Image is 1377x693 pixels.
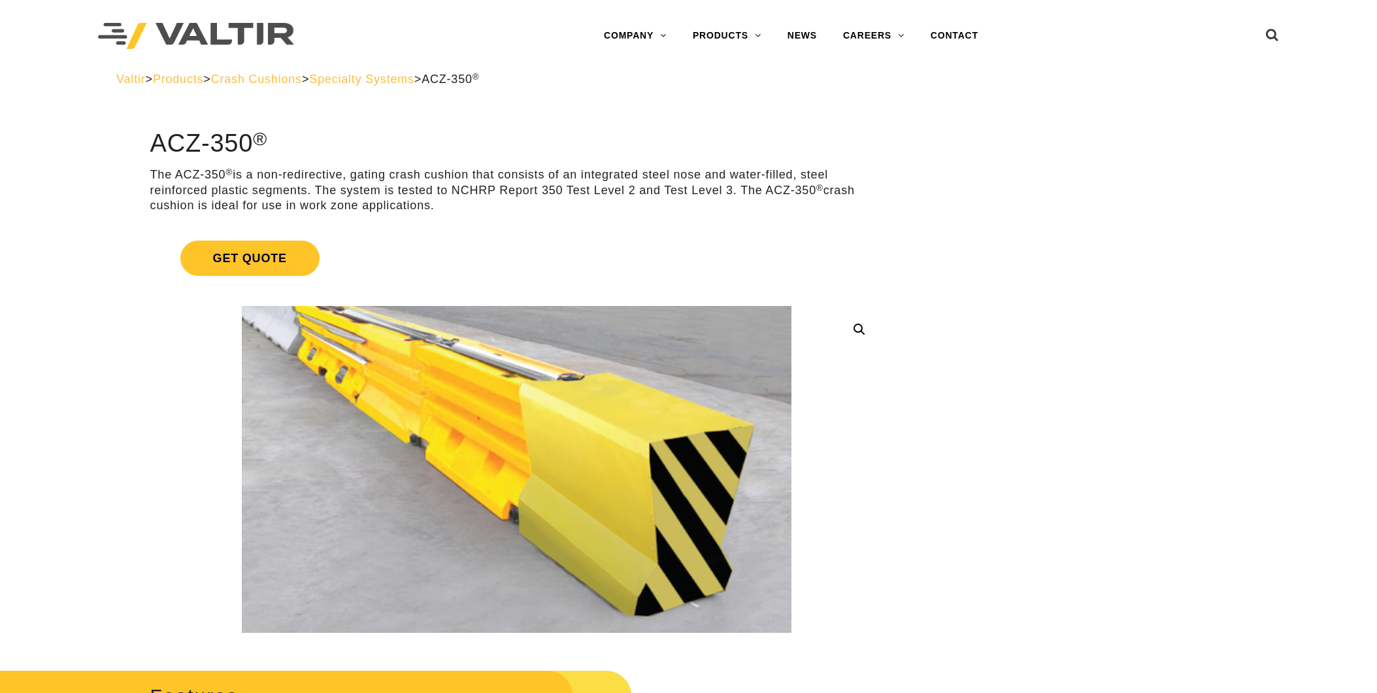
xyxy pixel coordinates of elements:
div: > > > > [116,72,1261,87]
a: COMPANY [591,23,680,49]
a: Valtir [116,73,145,86]
a: CAREERS [830,23,918,49]
a: NEWS [774,23,830,49]
sup: ® [253,128,267,149]
p: The ACZ-350 is a non-redirective, gating crash cushion that consists of an integrated steel nose ... [150,167,883,213]
a: Products [153,73,203,86]
a: Crash Cushions [211,73,302,86]
a: Get Quote [150,225,883,292]
h1: ACZ-350 [150,130,883,158]
span: ACZ-350 [422,73,479,86]
sup: ® [816,183,823,193]
sup: ® [225,167,233,177]
a: PRODUCTS [680,23,774,49]
sup: ® [473,72,480,82]
span: Get Quote [180,241,320,276]
a: CONTACT [918,23,991,49]
a: Specialty Systems [309,73,414,86]
img: Valtir [98,23,294,50]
